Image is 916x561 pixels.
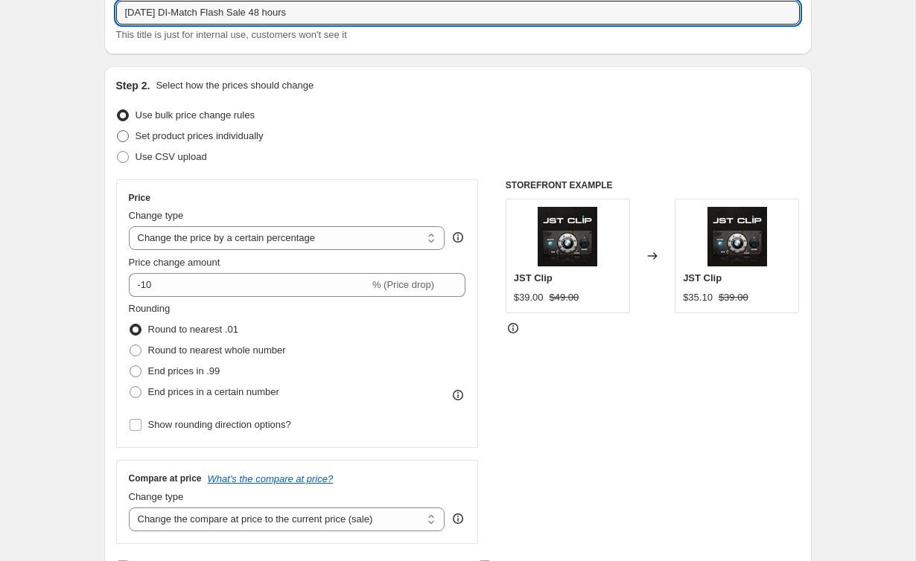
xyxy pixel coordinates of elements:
[148,419,291,430] span: Show rounding direction options?
[372,279,434,290] span: % (Price drop)
[719,292,748,303] span: $39.00
[550,292,579,303] span: $49.00
[538,207,597,266] img: Store-Card_1_80x.jpg
[514,272,553,283] span: JST Clip
[136,130,264,141] span: Set product prices individually
[506,179,800,191] h6: STOREFRONT EXAMPLE
[116,1,800,25] input: 30% off holiday sale
[129,192,150,204] h3: Price
[136,109,255,121] span: Use bulk price change rules
[156,78,314,93] p: Select how the prices should change
[451,230,465,245] div: help
[148,344,286,356] span: Round to nearest whole number
[129,273,369,297] input: -15
[148,324,238,335] span: Round to nearest .01
[129,210,184,221] span: Change type
[208,473,334,484] button: What's the compare at price?
[683,292,713,303] span: $35.10
[129,257,220,268] span: Price change amount
[116,29,347,40] span: This title is just for internal use, customers won't see it
[129,303,171,314] span: Rounding
[148,365,220,376] span: End prices in .99
[451,511,465,526] div: help
[129,472,202,484] h3: Compare at price
[707,207,767,266] img: Store-Card_1_80x.jpg
[116,78,150,93] h2: Step 2.
[514,292,544,303] span: $39.00
[129,491,184,502] span: Change type
[148,386,279,397] span: End prices in a certain number
[136,151,207,162] span: Use CSV upload
[683,272,722,283] span: JST Clip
